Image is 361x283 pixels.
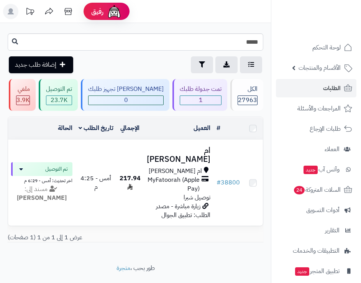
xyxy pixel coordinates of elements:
[37,79,79,111] a: تم التوصيل 23.7K
[16,85,30,94] div: ملغي
[303,164,340,175] span: وآتس آب
[17,193,67,202] strong: [PERSON_NAME]
[79,123,113,133] a: تاريخ الطلب
[217,178,221,187] span: #
[217,123,220,133] a: #
[89,96,163,105] span: 0
[80,174,111,192] span: أمس - 4:25 م
[293,245,340,256] span: التطبيقات والخدمات
[46,96,72,105] div: 23730
[46,96,72,105] span: 23.7K
[2,233,269,242] div: عرض 1 إلى 1 من 1 (1 صفحات)
[238,96,257,105] span: 27963
[120,123,139,133] a: الإجمالي
[294,186,305,194] span: 24
[7,79,37,111] a: ملغي 3.9K
[5,185,78,202] div: مسند إلى:
[276,79,356,97] a: الطلبات
[276,221,356,240] a: التقارير
[276,140,356,158] a: العملاء
[325,144,340,155] span: العملاء
[147,146,210,164] h3: ام [PERSON_NAME]
[58,123,72,133] a: الحالة
[20,4,39,21] a: تحديثات المنصة
[323,83,341,94] span: الطلبات
[238,85,258,94] div: الكل
[11,176,72,184] div: اخر تحديث: أمس - 6:29 م
[117,263,130,273] a: متجرة
[120,174,141,192] span: 217.94
[325,225,340,236] span: التقارير
[149,167,202,176] span: ام [PERSON_NAME]
[171,79,229,111] a: تمت جدولة طلبك 1
[310,123,341,134] span: طلبات الإرجاع
[16,96,30,105] span: 3.9K
[276,120,356,138] a: طلبات الإرجاع
[194,123,210,133] a: العميل
[276,181,356,199] a: السلات المتروكة24
[180,85,222,94] div: تمت جدولة طلبك
[180,96,221,105] span: 1
[293,184,341,195] span: السلات المتروكة
[276,262,356,280] a: تطبيق المتجرجديد
[276,38,356,57] a: لوحة التحكم
[91,7,103,16] span: رفيق
[46,85,72,94] div: تم التوصيل
[9,56,73,73] a: إضافة طلب جديد
[294,266,340,276] span: تطبيق المتجر
[147,176,200,193] span: MyFatoorah (Apple Pay)
[299,63,341,73] span: الأقسام والمنتجات
[276,242,356,260] a: التطبيقات والخدمات
[276,160,356,179] a: وآتس آبجديد
[304,166,318,174] span: جديد
[217,178,240,187] a: #38800
[79,79,171,111] a: [PERSON_NAME] تجهيز طلبك 0
[312,42,341,53] span: لوحة التحكم
[306,205,340,216] span: أدوات التسويق
[229,79,265,111] a: الكل27963
[88,85,164,94] div: [PERSON_NAME] تجهيز طلبك
[276,99,356,118] a: المراجعات والأسئلة
[297,103,341,114] span: المراجعات والأسئلة
[45,165,68,173] span: تم التوصيل
[184,193,210,202] span: توصيل شبرا
[276,201,356,219] a: أدوات التسويق
[16,96,30,105] div: 3853
[156,202,210,220] span: زيارة مباشرة - مصدر الطلب: تطبيق الجوال
[295,267,309,276] span: جديد
[107,4,122,19] img: ai-face.png
[15,60,56,69] span: إضافة طلب جديد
